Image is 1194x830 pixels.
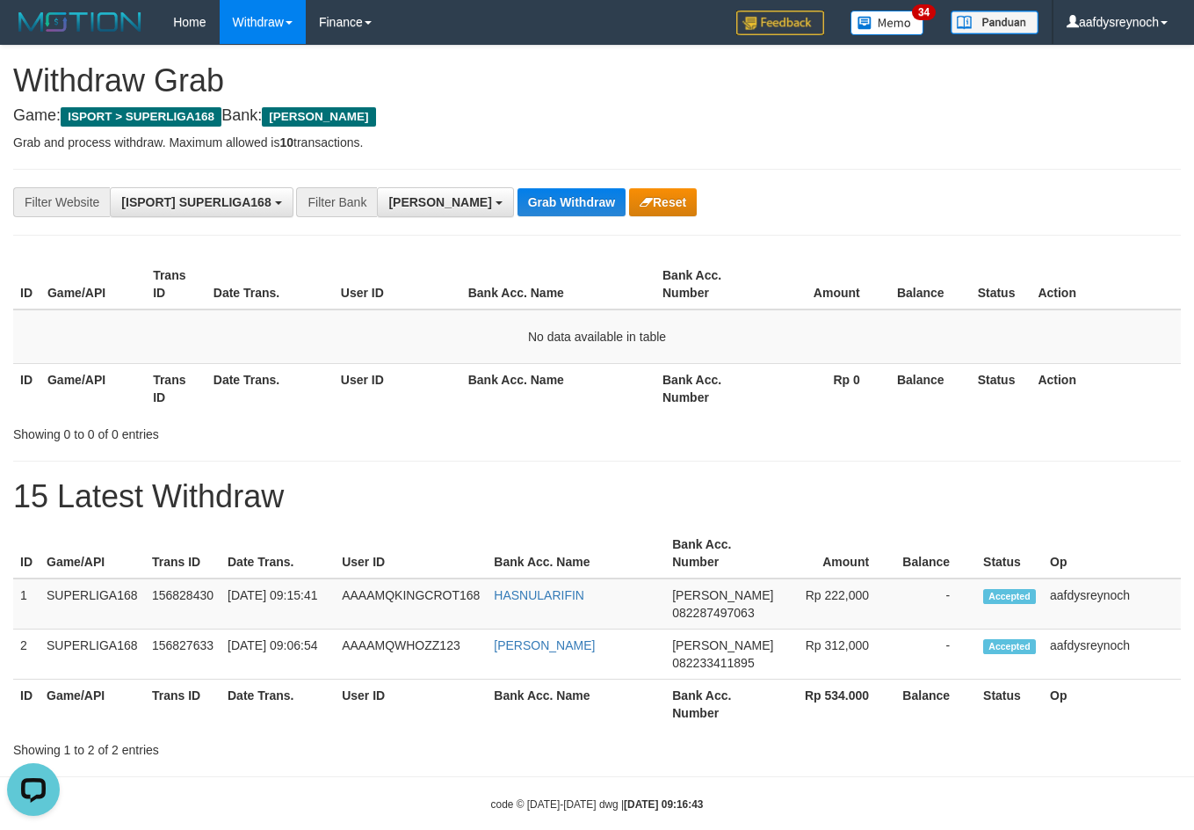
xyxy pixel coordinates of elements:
[494,588,584,602] a: HASNULARIFIN
[976,680,1043,730] th: Status
[13,479,1181,514] h1: 15 Latest Withdraw
[895,528,976,579] th: Balance
[1031,363,1181,413] th: Action
[13,259,40,309] th: ID
[665,528,780,579] th: Bank Acc. Number
[1043,630,1181,680] td: aafdysreynoch
[13,579,40,630] td: 1
[491,798,704,811] small: code © [DATE]-[DATE] dwg |
[334,259,461,309] th: User ID
[912,4,936,20] span: 34
[983,589,1036,604] span: Accepted
[672,606,754,620] span: Copy 082287497063 to clipboard
[40,579,145,630] td: SUPERLIGA168
[672,588,773,602] span: [PERSON_NAME]
[1031,259,1181,309] th: Action
[886,259,971,309] th: Balance
[40,259,146,309] th: Game/API
[665,680,780,730] th: Bank Acc. Number
[461,259,655,309] th: Bank Acc. Name
[262,107,375,127] span: [PERSON_NAME]
[146,259,206,309] th: Trans ID
[461,363,655,413] th: Bank Acc. Name
[335,528,487,579] th: User ID
[121,195,271,209] span: [ISPORT] SUPERLIGA168
[13,63,1181,98] h1: Withdraw Grab
[13,107,1181,125] h4: Game: Bank:
[61,107,221,127] span: ISPORT > SUPERLIGA168
[221,579,335,630] td: [DATE] 09:15:41
[971,259,1031,309] th: Status
[13,309,1181,364] td: No data available in table
[13,9,147,35] img: MOTION_logo.png
[145,579,221,630] td: 156828430
[221,630,335,680] td: [DATE] 09:06:54
[13,630,40,680] td: 2
[672,638,773,652] span: [PERSON_NAME]
[850,11,924,35] img: Button%20Memo.svg
[296,187,377,217] div: Filter Bank
[335,680,487,730] th: User ID
[951,11,1038,34] img: panduan.png
[983,639,1036,654] span: Accepted
[886,363,971,413] th: Balance
[13,419,484,443] div: Showing 0 to 0 of 0 entries
[145,630,221,680] td: 156827633
[13,680,40,730] th: ID
[13,528,40,579] th: ID
[335,579,487,630] td: AAAAMQKINGCROT168
[624,798,703,811] strong: [DATE] 09:16:43
[206,259,334,309] th: Date Trans.
[655,259,761,309] th: Bank Acc. Number
[655,363,761,413] th: Bank Acc. Number
[780,579,895,630] td: Rp 222,000
[780,528,895,579] th: Amount
[40,680,145,730] th: Game/API
[672,656,754,670] span: Copy 082233411895 to clipboard
[40,630,145,680] td: SUPERLIGA168
[40,528,145,579] th: Game/API
[145,680,221,730] th: Trans ID
[145,528,221,579] th: Trans ID
[221,528,335,579] th: Date Trans.
[517,188,626,216] button: Grab Withdraw
[7,7,60,60] button: Open LiveChat chat widget
[13,187,110,217] div: Filter Website
[13,734,484,759] div: Showing 1 to 2 of 2 entries
[976,528,1043,579] th: Status
[13,363,40,413] th: ID
[40,363,146,413] th: Game/API
[279,135,293,149] strong: 10
[487,680,665,730] th: Bank Acc. Name
[780,630,895,680] td: Rp 312,000
[335,630,487,680] td: AAAAMQWHOZZ123
[895,680,976,730] th: Balance
[494,638,595,652] a: [PERSON_NAME]
[110,187,293,217] button: [ISPORT] SUPERLIGA168
[334,363,461,413] th: User ID
[206,363,334,413] th: Date Trans.
[377,187,513,217] button: [PERSON_NAME]
[780,680,895,730] th: Rp 534.000
[629,188,697,216] button: Reset
[1043,579,1181,630] td: aafdysreynoch
[971,363,1031,413] th: Status
[1043,680,1181,730] th: Op
[388,195,491,209] span: [PERSON_NAME]
[1043,528,1181,579] th: Op
[487,528,665,579] th: Bank Acc. Name
[761,363,886,413] th: Rp 0
[13,134,1181,151] p: Grab and process withdraw. Maximum allowed is transactions.
[221,680,335,730] th: Date Trans.
[146,363,206,413] th: Trans ID
[895,630,976,680] td: -
[895,579,976,630] td: -
[736,11,824,35] img: Feedback.jpg
[761,259,886,309] th: Amount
